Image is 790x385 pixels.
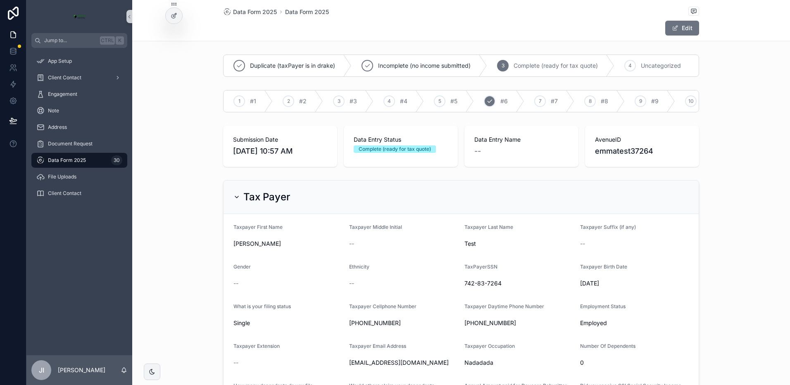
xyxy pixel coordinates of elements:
[233,303,291,309] span: What is your filing status
[233,224,283,230] span: Taxpayer First Name
[285,8,329,16] a: Data Form 2025
[474,135,569,144] span: Data Entry Name
[48,124,67,131] span: Address
[44,37,97,44] span: Jump to...
[580,319,689,327] span: Employed
[595,135,689,144] span: AvenueID
[580,240,585,248] span: --
[349,240,354,248] span: --
[299,97,307,105] span: #2
[223,8,277,16] a: Data Form 2025
[233,240,343,248] span: [PERSON_NAME]
[464,303,544,309] span: Taxpayer Daytime Phone Number
[400,97,407,105] span: #4
[601,97,608,105] span: #8
[595,145,689,157] span: emmatest37264
[117,37,123,44] span: K
[287,98,290,105] span: 2
[464,359,573,367] span: Nadadada
[464,319,573,327] span: [PHONE_NUMBER]
[39,365,44,375] span: JI
[388,98,391,105] span: 4
[48,58,72,64] span: App Setup
[580,279,689,288] span: [DATE]
[31,169,127,184] a: File Uploads
[31,54,127,69] a: App Setup
[359,145,431,153] div: Complete (ready for tax quote)
[238,98,240,105] span: 1
[464,343,515,349] span: Taxpayer Occupation
[349,224,402,230] span: Taxpayer Middle Initial
[539,98,542,105] span: 7
[378,62,471,70] span: Incomplete (no income submitted)
[31,136,127,151] a: Document Request
[651,97,659,105] span: #9
[31,103,127,118] a: Note
[580,343,635,349] span: Number Of Dependents
[48,140,93,147] span: Document Request
[438,98,441,105] span: 5
[31,87,127,102] a: Engagement
[464,279,573,288] span: 742-83-7264
[464,240,573,248] span: Test
[26,48,132,212] div: scrollable content
[514,62,598,70] span: Complete (ready for tax quote)
[500,97,508,105] span: #6
[665,21,699,36] button: Edit
[233,319,343,327] span: Single
[450,97,457,105] span: #5
[58,366,105,374] p: [PERSON_NAME]
[233,343,280,349] span: Taxpayer Extension
[31,186,127,201] a: Client Contact
[243,190,290,204] h2: Tax Payer
[233,359,238,367] span: --
[250,62,335,70] span: Duplicate (taxPayer is in drake)
[580,224,636,230] span: Taxpayer Suffix (if any)
[31,153,127,168] a: Data Form 202530
[349,343,406,349] span: Taxpayer Email Address
[48,173,76,180] span: File Uploads
[349,319,458,327] span: [PHONE_NUMBER]
[111,155,122,165] div: 30
[580,359,689,367] span: 0
[250,97,256,105] span: #1
[338,98,340,105] span: 3
[48,91,77,97] span: Engagement
[628,62,632,69] span: 4
[464,264,497,270] span: TaxPayerSSN
[233,264,251,270] span: Gender
[233,145,327,157] span: [DATE] 10:57 AM
[580,264,627,270] span: Taxpayer Birth Date
[354,135,448,144] span: Data Entry Status
[502,62,504,69] span: 3
[233,8,277,16] span: Data Form 2025
[349,303,416,309] span: Taxpayer Cellphone Number
[474,145,481,157] span: --
[73,10,86,23] img: App logo
[349,279,354,288] span: --
[349,359,458,367] span: [EMAIL_ADDRESS][DOMAIN_NAME]
[688,98,694,105] span: 10
[48,74,81,81] span: Client Contact
[31,33,127,48] button: Jump to...CtrlK
[233,135,327,144] span: Submission Date
[580,303,626,309] span: Employment Status
[48,190,81,197] span: Client Contact
[233,279,238,288] span: --
[349,264,369,270] span: Ethnicity
[350,97,357,105] span: #3
[100,36,115,45] span: Ctrl
[639,98,642,105] span: 9
[641,62,681,70] span: Uncategorized
[48,107,59,114] span: Note
[48,157,86,164] span: Data Form 2025
[31,70,127,85] a: Client Contact
[31,120,127,135] a: Address
[551,97,558,105] span: #7
[464,224,513,230] span: Taxpayer Last Name
[589,98,592,105] span: 8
